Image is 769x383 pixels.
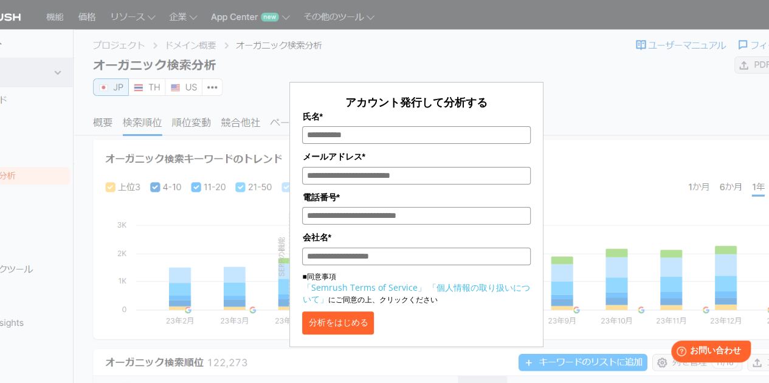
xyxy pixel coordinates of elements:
button: 分析をはじめる [302,311,374,334]
span: アカウント発行して分析する [345,95,488,109]
a: 「個人情報の取り扱いについて」 [302,282,529,305]
iframe: Help widget launcher [661,336,756,370]
a: 「Semrush Terms of Service」 [302,282,426,293]
p: ■同意事項 にご同意の上、クリックください [302,271,530,305]
label: メールアドレス* [302,150,530,163]
label: 電話番号* [302,191,530,204]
